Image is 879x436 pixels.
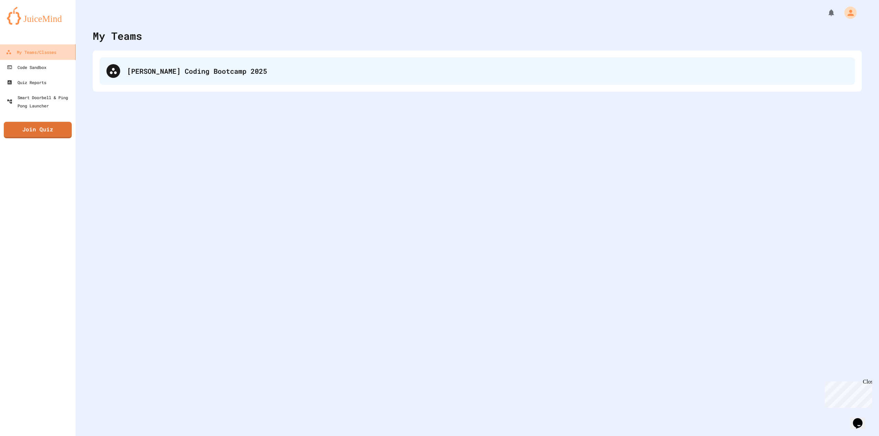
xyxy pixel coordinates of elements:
[837,5,858,21] div: My Account
[7,63,46,71] div: Code Sandbox
[4,122,72,138] a: Join Quiz
[127,66,848,76] div: [PERSON_NAME] Coding Bootcamp 2025
[7,7,69,25] img: logo-orange.svg
[814,7,837,19] div: My Notifications
[100,57,855,85] div: [PERSON_NAME] Coding Bootcamp 2025
[7,93,73,110] div: Smart Doorbell & Ping Pong Launcher
[6,48,56,57] div: My Teams/Classes
[3,3,47,44] div: Chat with us now!Close
[93,28,142,44] div: My Teams
[7,78,46,86] div: Quiz Reports
[850,409,872,429] iframe: chat widget
[822,379,872,408] iframe: chat widget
